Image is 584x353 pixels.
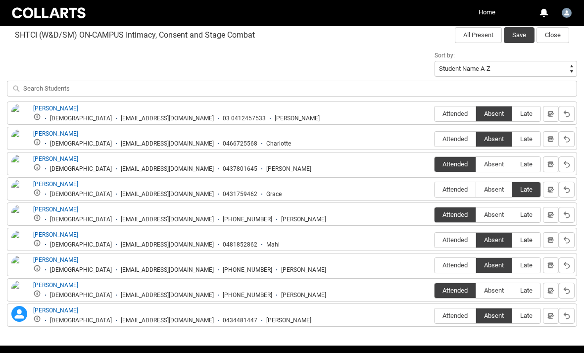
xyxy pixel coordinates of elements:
img: Patrick Spencer [11,281,27,303]
span: Absent [476,135,512,143]
a: [PERSON_NAME] [33,105,78,112]
div: [DEMOGRAPHIC_DATA] [50,140,112,148]
div: 0466725568 [223,140,257,148]
lightning-icon: Sarah Ryan [11,306,27,322]
div: [DEMOGRAPHIC_DATA] [50,266,112,274]
div: [PERSON_NAME] [281,266,326,274]
span: Late [512,261,540,269]
span: Attended [435,135,476,143]
img: Olivia Mansfield [11,255,27,277]
div: [EMAIL_ADDRESS][DOMAIN_NAME] [121,292,214,299]
span: Attended [435,186,476,193]
button: Reset [559,156,575,172]
span: Late [512,312,540,319]
span: Late [512,160,540,168]
div: [EMAIL_ADDRESS][DOMAIN_NAME] [121,140,214,148]
button: Notes [543,283,559,299]
div: [DEMOGRAPHIC_DATA] [50,165,112,173]
a: [PERSON_NAME] [33,256,78,263]
span: Absent [476,186,512,193]
button: Notes [543,308,559,324]
button: Save [504,27,535,43]
button: Notes [543,131,559,147]
div: [PERSON_NAME] [275,115,320,122]
div: 0434481447 [223,317,257,324]
input: Search Students [7,81,577,97]
button: Reset [559,232,575,248]
button: Notes [543,207,559,223]
span: Absent [476,261,512,269]
button: Notes [543,182,559,198]
div: [EMAIL_ADDRESS][DOMAIN_NAME] [121,216,214,223]
div: Charlotte [266,140,291,148]
div: [EMAIL_ADDRESS][DOMAIN_NAME] [121,165,214,173]
span: Attended [435,287,476,294]
div: Grace [266,191,282,198]
img: Grace Mclaughlin [11,180,27,202]
span: Attended [435,312,476,319]
span: Attended [435,211,476,218]
a: Home [476,5,498,20]
img: Lyndall.Grant [562,8,572,18]
span: Absent [476,110,512,117]
div: [EMAIL_ADDRESS][DOMAIN_NAME] [121,191,214,198]
img: Carla Grcic [11,104,27,126]
img: Mahi Modouris [11,230,27,252]
div: Mahi [266,241,280,249]
span: Absent [476,312,512,319]
span: Late [512,135,540,143]
div: [DEMOGRAPHIC_DATA] [50,241,112,249]
a: [PERSON_NAME] [33,282,78,289]
div: [DEMOGRAPHIC_DATA] [50,115,112,122]
button: Close [536,27,569,43]
button: Reset [559,207,575,223]
div: [DEMOGRAPHIC_DATA] [50,216,112,223]
button: User Profile Lyndall.Grant [559,4,574,20]
button: Reset [559,257,575,273]
span: Absent [476,236,512,244]
button: Reset [559,308,575,324]
div: [DEMOGRAPHIC_DATA] [50,191,112,198]
span: Attended [435,160,476,168]
a: [PERSON_NAME] [33,181,78,188]
div: 03 0412457533 [223,115,266,122]
button: Reset [559,283,575,299]
div: 0431759462 [223,191,257,198]
div: [PHONE_NUMBER] [223,292,272,299]
a: [PERSON_NAME] [33,231,78,238]
img: Charlotte Fischer [11,129,27,151]
div: [DEMOGRAPHIC_DATA] [50,317,112,324]
div: 0437801645 [223,165,257,173]
button: Notes [543,156,559,172]
span: Late [512,236,540,244]
span: Absent [476,211,512,218]
span: Attended [435,110,476,117]
button: Notes [543,257,559,273]
span: Late [512,211,540,218]
span: Absent [476,287,512,294]
span: SHTCI (W&D/SM) ON-CAMPUS Intimacy, Consent and Stage Combat [15,30,255,40]
a: [PERSON_NAME] [33,130,78,137]
div: [PERSON_NAME] [266,317,311,324]
button: Reset [559,182,575,198]
div: [PERSON_NAME] [266,165,311,173]
div: [PHONE_NUMBER] [223,216,272,223]
a: [PERSON_NAME] [33,206,78,213]
div: [EMAIL_ADDRESS][DOMAIN_NAME] [121,241,214,249]
span: Late [512,110,540,117]
div: 0481852862 [223,241,257,249]
img: Danielle Smith [11,154,27,176]
div: [PERSON_NAME] [281,216,326,223]
button: Reset [559,106,575,122]
img: Jade Hibbert [11,205,27,227]
a: [PERSON_NAME] [33,155,78,162]
span: Attended [435,236,476,244]
button: Reset [559,131,575,147]
div: [EMAIL_ADDRESS][DOMAIN_NAME] [121,317,214,324]
button: Notes [543,232,559,248]
span: Sort by: [435,52,455,59]
button: Notes [543,106,559,122]
div: [EMAIL_ADDRESS][DOMAIN_NAME] [121,266,214,274]
div: [EMAIL_ADDRESS][DOMAIN_NAME] [121,115,214,122]
span: Attended [435,261,476,269]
